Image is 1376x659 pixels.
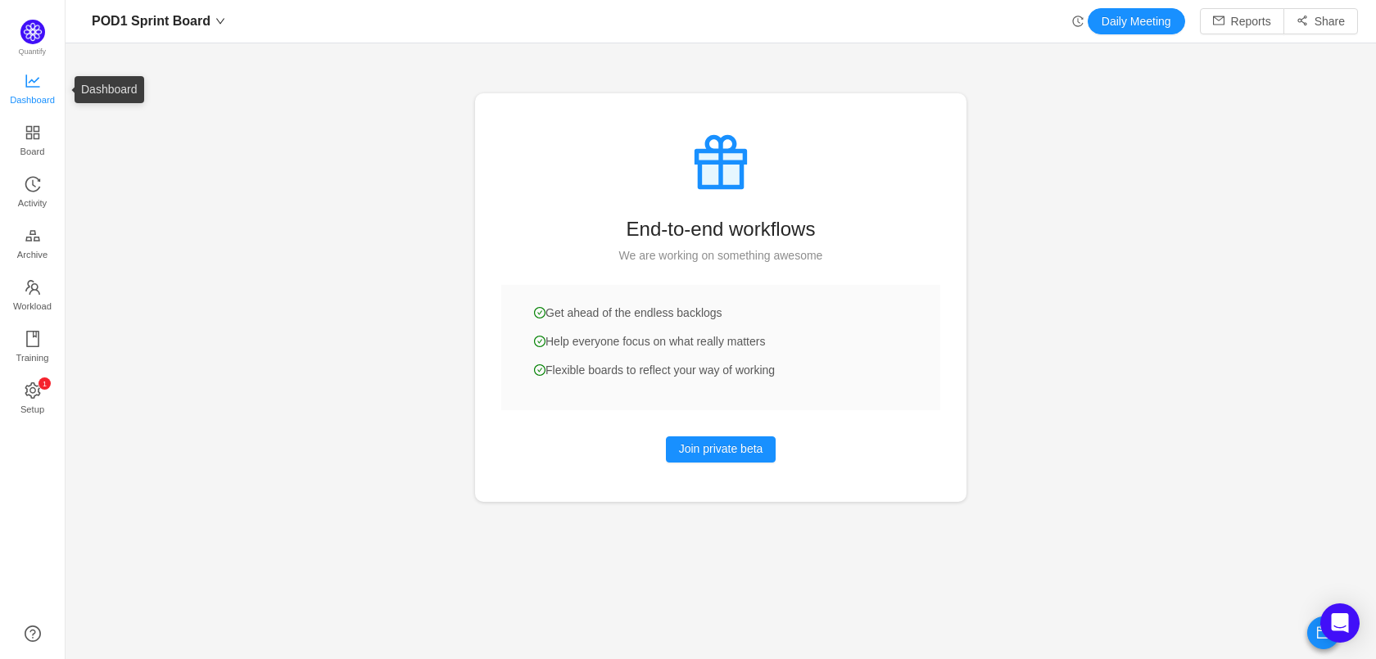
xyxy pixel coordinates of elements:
[25,125,41,158] a: Board
[20,393,44,426] span: Setup
[25,280,41,313] a: Workload
[25,279,41,296] i: icon: team
[92,8,210,34] span: POD1 Sprint Board
[20,20,45,44] img: Quantify
[25,228,41,261] a: Archive
[42,377,46,390] p: 1
[25,331,41,347] i: icon: book
[1307,616,1340,649] button: icon: calendar
[25,177,41,210] a: Activity
[1088,8,1185,34] button: Daily Meeting
[25,382,41,399] i: icon: setting
[25,176,41,192] i: icon: history
[25,383,41,416] a: icon: settingSetup
[666,436,776,463] button: Join private beta
[17,238,48,271] span: Archive
[25,124,41,141] i: icon: appstore
[25,228,41,244] i: icon: gold
[1072,16,1084,27] i: icon: history
[13,290,52,323] span: Workload
[25,74,41,106] a: Dashboard
[19,47,47,56] span: Quantify
[25,625,41,642] a: icon: question-circle
[1320,603,1360,643] div: Open Intercom Messenger
[10,84,55,116] span: Dashboard
[215,16,225,26] i: icon: down
[1283,8,1358,34] button: icon: share-altShare
[25,73,41,89] i: icon: line-chart
[38,377,51,390] sup: 1
[16,341,48,374] span: Training
[18,187,47,219] span: Activity
[25,332,41,364] a: Training
[20,135,45,168] span: Board
[1200,8,1284,34] button: icon: mailReports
